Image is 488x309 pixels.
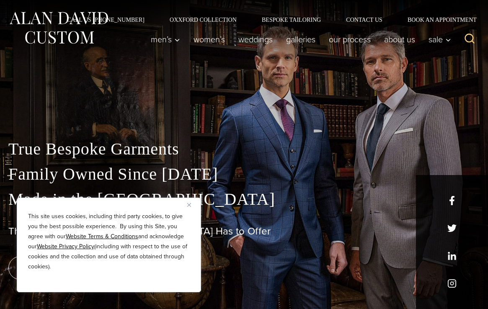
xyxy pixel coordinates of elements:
[279,31,322,48] a: Galleries
[322,31,377,48] a: Our Process
[8,256,126,280] a: book an appointment
[28,211,190,272] p: This site uses cookies, including third party cookies, to give you the best possible experience. ...
[460,29,480,49] button: View Search Form
[249,17,333,23] a: Bespoke Tailoring
[429,35,451,44] span: Sale
[37,242,94,251] a: Website Privacy Policy
[8,225,480,237] h1: The Best Custom Suits [GEOGRAPHIC_DATA] Has to Offer
[333,17,395,23] a: Contact Us
[187,203,191,207] img: Close
[66,232,138,241] a: Website Terms & Conditions
[187,31,232,48] a: Women’s
[377,31,422,48] a: About Us
[157,17,249,23] a: Oxxford Collection
[8,9,109,46] img: Alan David Custom
[144,31,455,48] nav: Primary Navigation
[8,136,480,212] p: True Bespoke Garments Family Owned Since [DATE] Made in the [GEOGRAPHIC_DATA]
[151,35,180,44] span: Men’s
[54,17,480,23] nav: Secondary Navigation
[232,31,279,48] a: weddings
[187,200,197,210] button: Close
[54,17,157,23] a: Call Us [PHONE_NUMBER]
[395,17,480,23] a: Book an Appointment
